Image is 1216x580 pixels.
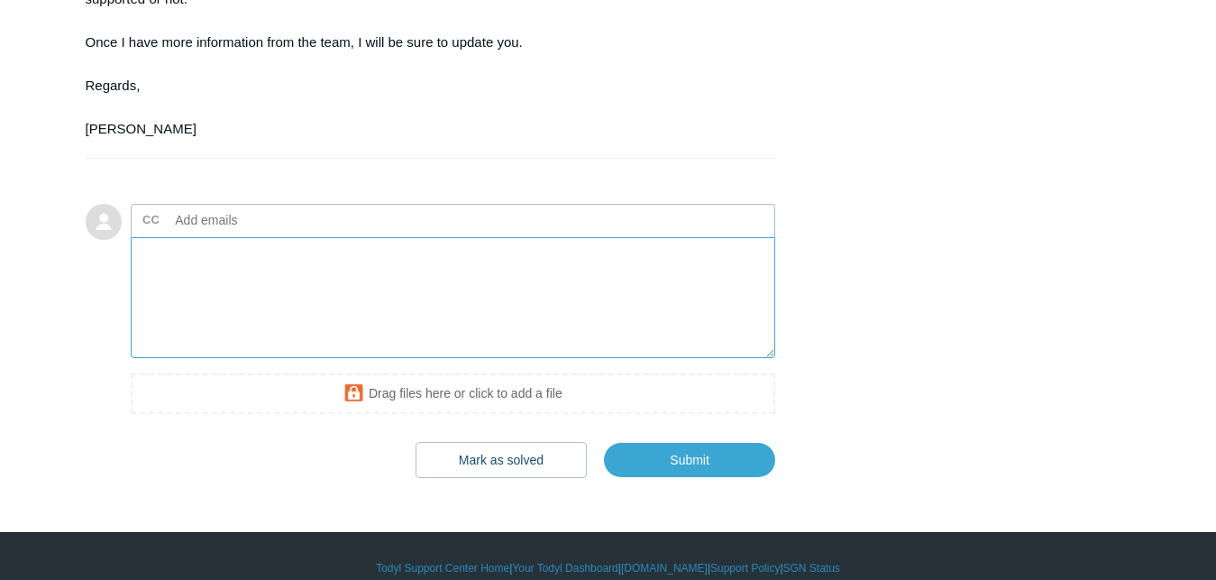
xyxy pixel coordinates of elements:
[512,560,617,576] a: Your Todyl Dashboard
[621,560,708,576] a: [DOMAIN_NAME]
[783,560,840,576] a: SGN Status
[86,560,1131,576] div: | | | |
[376,560,509,576] a: Todyl Support Center Home
[604,443,775,477] input: Submit
[142,207,160,234] label: CC
[416,442,587,478] button: Mark as solved
[131,237,776,359] textarea: Add your reply
[710,560,780,576] a: Support Policy
[169,207,362,234] input: Add emails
